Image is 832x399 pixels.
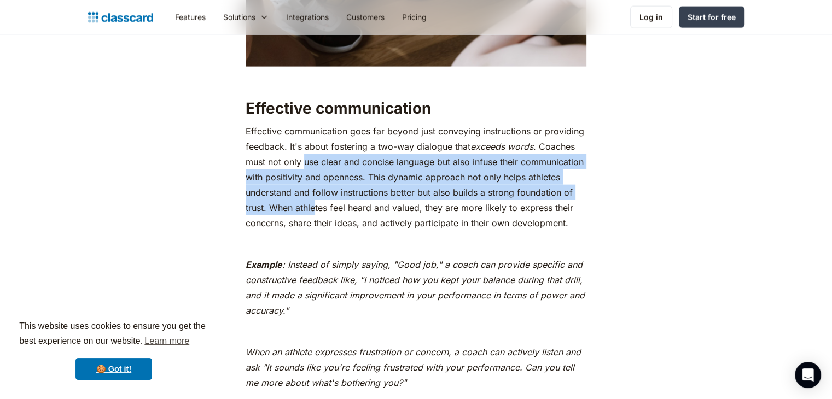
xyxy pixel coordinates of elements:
div: Open Intercom Messenger [795,362,821,388]
p: ‍ [246,236,586,251]
a: Customers [338,5,393,30]
a: Log in [630,6,672,28]
div: cookieconsent [9,309,219,390]
em: : Instead of simply saying, "Good job," a coach can provide specific and constructive feedback li... [246,259,585,316]
p: Effective communication goes far beyond just conveying instructions or providing feedback. It's a... [246,124,586,231]
em: Example [246,259,282,270]
p: ‍ [246,324,586,339]
a: Features [166,5,214,30]
div: Solutions [214,5,277,30]
em: exceeds words [470,141,533,152]
div: Solutions [223,11,255,23]
a: Start for free [679,7,744,28]
a: home [88,10,153,25]
a: Pricing [393,5,435,30]
p: ‍ [246,72,586,87]
div: Log in [639,11,663,23]
a: learn more about cookies [143,333,191,349]
a: dismiss cookie message [75,358,152,380]
h2: Effective communication [246,98,586,118]
div: Start for free [688,11,736,23]
a: Integrations [277,5,338,30]
em: When an athlete expresses frustration or concern, a coach can actively listen and ask "It sounds ... [246,347,581,388]
span: This website uses cookies to ensure you get the best experience on our website. [19,320,208,349]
